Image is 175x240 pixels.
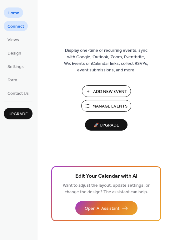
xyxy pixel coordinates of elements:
a: Contact Us [4,88,32,98]
span: Contact Us [7,90,29,97]
button: Upgrade [4,108,32,119]
span: Views [7,37,19,43]
span: Display one-time or recurring events, sync with Google, Outlook, Zoom, Eventbrite, Wix Events or ... [64,47,148,74]
span: Settings [7,64,24,70]
a: Home [4,7,23,18]
span: Home [7,10,19,17]
button: 🚀 Upgrade [85,119,127,131]
span: Form [7,77,17,84]
span: Connect [7,23,24,30]
button: Manage Events [81,100,131,112]
a: Design [4,48,25,58]
span: Edit Your Calendar with AI [75,172,137,181]
span: Design [7,50,21,57]
span: Add New Event [93,89,127,95]
span: Want to adjust the layout, update settings, or change the design? The assistant can help. [63,181,150,196]
span: Open AI Assistant [85,205,119,212]
button: Open AI Assistant [75,201,137,215]
a: Connect [4,21,28,31]
button: Add New Event [82,85,131,97]
a: Views [4,34,23,45]
span: 🚀 Upgrade [89,121,124,130]
a: Form [4,74,21,85]
a: Settings [4,61,27,71]
span: Upgrade [8,111,28,118]
span: Manage Events [92,103,127,110]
